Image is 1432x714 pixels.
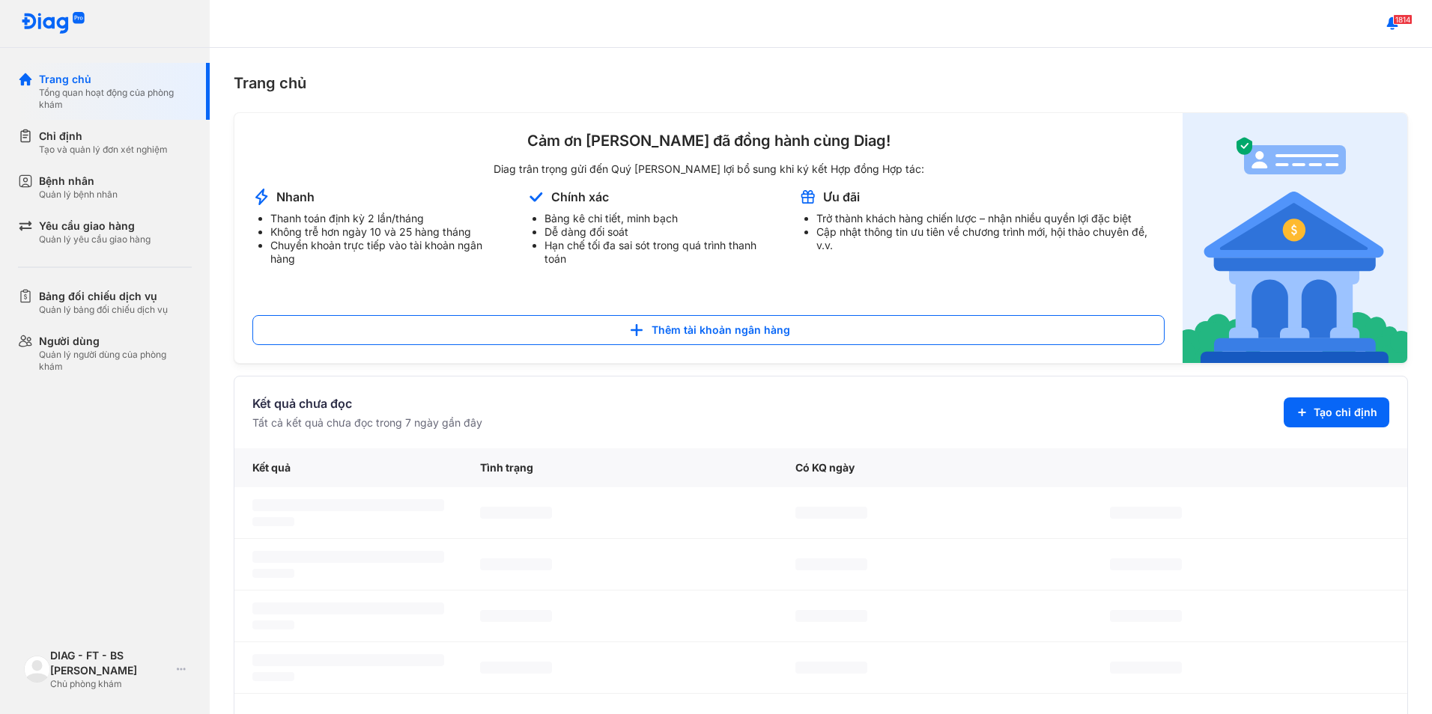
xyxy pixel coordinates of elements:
button: Tạo chỉ định [1284,397,1389,427]
div: Chỉ định [39,129,168,144]
li: Thanh toán định kỳ 2 lần/tháng [270,212,509,225]
div: Quản lý bệnh nhân [39,189,118,201]
span: ‌ [1110,610,1182,622]
img: account-announcement [798,188,817,206]
img: account-announcement [1183,113,1407,363]
li: Bảng kê chi tiết, minh bạch [544,212,780,225]
span: ‌ [252,499,444,511]
div: Kết quả chưa đọc [252,394,482,412]
div: Tổng quan hoạt động của phòng khám [39,87,192,111]
span: ‌ [252,569,294,578]
span: 1814 [1393,14,1413,25]
li: Chuyển khoản trực tiếp vào tài khoản ngân hàng [270,239,509,266]
div: Cảm ơn [PERSON_NAME] đã đồng hành cùng Diag! [252,131,1165,150]
span: ‌ [252,602,444,614]
div: Chính xác [551,189,609,205]
div: Bệnh nhân [39,174,118,189]
li: Trở thành khách hàng chiến lược – nhận nhiều quyền lợi đặc biệt [816,212,1165,225]
div: Trang chủ [234,72,1408,94]
div: Có KQ ngày [777,448,1093,487]
div: Diag trân trọng gửi đến Quý [PERSON_NAME] lợi bổ sung khi ký kết Hợp đồng Hợp tác: [252,162,1165,176]
span: ‌ [252,517,294,526]
span: ‌ [480,610,552,622]
div: Quản lý yêu cầu giao hàng [39,234,151,245]
img: logo [24,656,50,682]
div: DIAG - FT - BS [PERSON_NAME] [50,648,171,678]
li: Cập nhật thông tin ưu tiên về chương trình mới, hội thảo chuyên đề, v.v. [816,225,1165,252]
div: Quản lý bảng đối chiếu dịch vụ [39,304,168,316]
div: Quản lý người dùng của phòng khám [39,349,192,373]
img: account-announcement [527,188,545,206]
div: Người dùng [39,334,192,349]
span: ‌ [480,507,552,519]
span: ‌ [252,620,294,629]
div: Yêu cầu giao hàng [39,219,151,234]
div: Bảng đối chiếu dịch vụ [39,289,168,304]
span: ‌ [1110,558,1182,570]
div: Trang chủ [39,72,192,87]
div: Chủ phòng khám [50,678,171,690]
div: Ưu đãi [823,189,860,205]
img: account-announcement [252,188,270,206]
span: ‌ [795,507,867,519]
span: Tạo chỉ định [1314,405,1377,420]
span: ‌ [480,662,552,674]
span: ‌ [480,558,552,570]
span: ‌ [795,662,867,674]
img: logo [21,12,85,35]
button: Thêm tài khoản ngân hàng [252,315,1165,345]
li: Dễ dàng đối soát [544,225,780,239]
span: ‌ [252,551,444,563]
span: ‌ [795,610,867,622]
li: Hạn chế tối đa sai sót trong quá trình thanh toán [544,239,780,266]
span: ‌ [252,672,294,681]
span: ‌ [1110,507,1182,519]
div: Tạo và quản lý đơn xét nghiệm [39,144,168,156]
div: Tất cả kết quả chưa đọc trong 7 ngày gần đây [252,415,482,430]
li: Không trễ hơn ngày 10 và 25 hàng tháng [270,225,509,239]
div: Tình trạng [462,448,777,487]
div: Nhanh [276,189,315,205]
span: ‌ [1110,662,1182,674]
div: Kết quả [234,448,462,487]
span: ‌ [252,654,444,666]
span: ‌ [795,558,867,570]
